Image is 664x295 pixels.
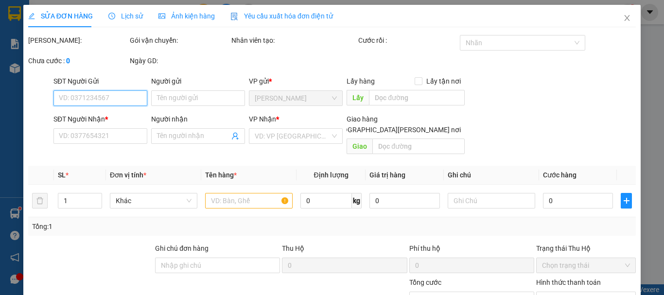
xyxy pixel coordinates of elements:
[536,278,601,286] label: Hình thức thanh toán
[314,171,348,179] span: Định lượng
[372,139,465,154] input: Dọc đường
[352,193,362,208] span: kg
[230,12,333,20] span: Yêu cầu xuất hóa đơn điện tử
[409,278,441,286] span: Tổng cước
[369,171,405,179] span: Giá trị hàng
[110,171,146,179] span: Đơn vị tính
[28,55,128,66] div: Chưa cước :
[130,55,229,66] div: Ngày GD:
[205,193,293,208] input: VD: Bàn, Ghế
[347,77,375,85] span: Lấy hàng
[28,35,128,46] div: [PERSON_NAME]:
[58,171,66,179] span: SL
[422,76,465,87] span: Lấy tận nơi
[369,90,465,105] input: Dọc đường
[543,171,577,179] span: Cước hàng
[444,166,539,185] th: Ghi chú
[249,115,276,123] span: VP Nhận
[231,35,356,46] div: Nhân viên tạo:
[230,13,238,20] img: icon
[28,12,93,20] span: SỬA ĐƠN HÀNG
[116,193,192,208] span: Khác
[282,244,304,252] span: Thu Hộ
[151,114,245,124] div: Người nhận
[621,197,631,205] span: plus
[53,76,147,87] div: SĐT Người Gửi
[28,13,35,19] span: edit
[536,243,636,254] div: Trạng thái Thu Hộ
[108,13,115,19] span: clock-circle
[328,124,465,135] span: [GEOGRAPHIC_DATA][PERSON_NAME] nơi
[66,57,70,65] b: 0
[613,5,641,32] button: Close
[158,12,215,20] span: Ảnh kiện hàng
[623,14,631,22] span: close
[155,244,209,252] label: Ghi chú đơn hàng
[621,193,632,208] button: plus
[130,35,229,46] div: Gói vận chuyển:
[347,115,378,123] span: Giao hàng
[151,76,245,87] div: Người gửi
[158,13,165,19] span: picture
[448,193,535,208] input: Ghi Chú
[53,114,147,124] div: SĐT Người Nhận
[358,35,458,46] div: Cước rồi :
[249,76,343,87] div: VP gửi
[108,12,143,20] span: Lịch sử
[255,91,337,105] span: Hồ Chí Minh
[155,258,280,273] input: Ghi chú đơn hàng
[542,258,630,273] span: Chọn trạng thái
[347,139,372,154] span: Giao
[409,243,534,258] div: Phí thu hộ
[205,171,237,179] span: Tên hàng
[231,132,239,140] span: user-add
[32,221,257,232] div: Tổng: 1
[32,193,48,208] button: delete
[347,90,369,105] span: Lấy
